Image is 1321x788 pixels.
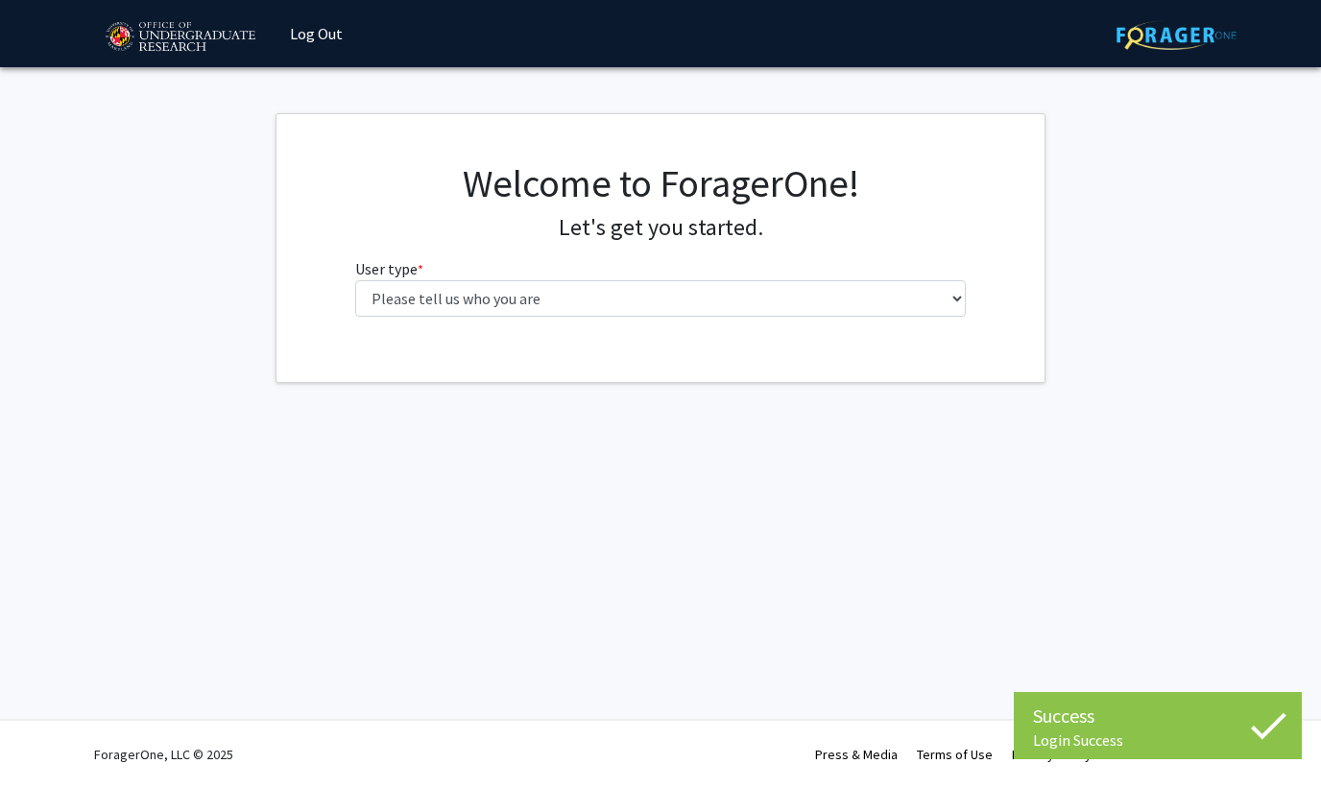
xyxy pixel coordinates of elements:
a: Terms of Use [917,746,993,763]
img: University of Maryland Logo [99,13,261,61]
img: ForagerOne Logo [1117,20,1237,50]
div: ForagerOne, LLC © 2025 [94,721,233,788]
label: User type [355,257,423,280]
div: Success [1033,702,1283,730]
h1: Welcome to ForagerOne! [355,160,967,206]
div: Login Success [1033,730,1283,750]
a: Press & Media [815,746,898,763]
a: Privacy Policy [1012,746,1092,763]
h4: Let's get you started. [355,214,967,242]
